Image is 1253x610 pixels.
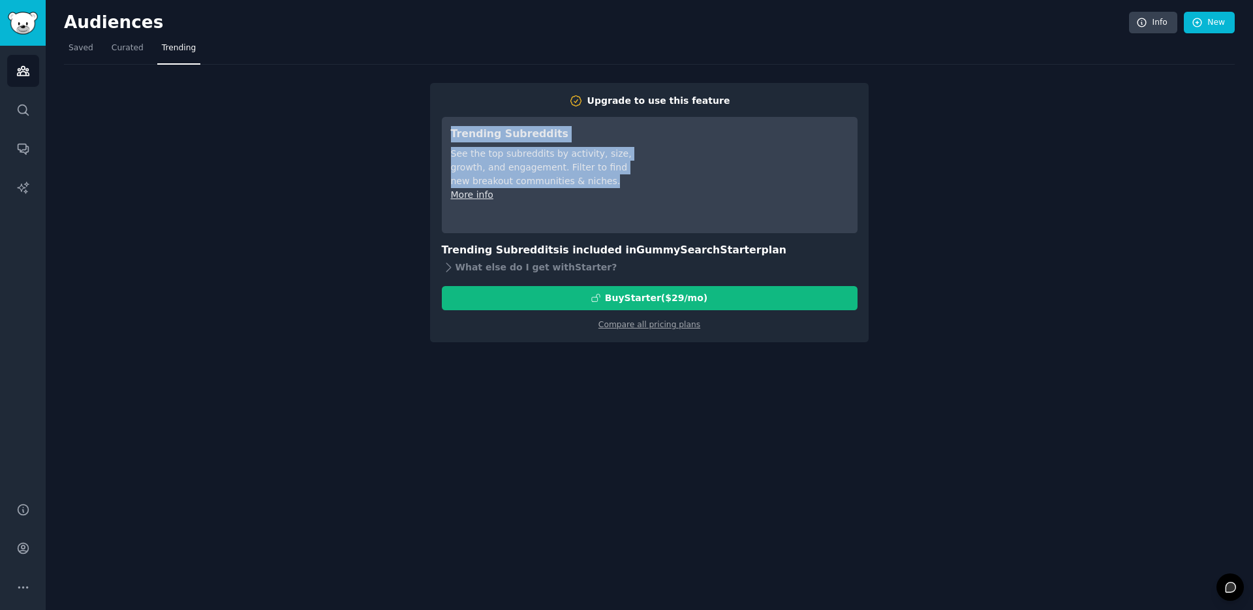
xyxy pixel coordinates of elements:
[107,38,148,65] a: Curated
[112,42,144,54] span: Curated
[636,244,761,256] span: GummySearch Starter
[442,259,858,277] div: What else do I get with Starter ?
[442,242,858,259] h3: Trending Subreddits is included in plan
[598,320,700,329] a: Compare all pricing plans
[64,12,1129,33] h2: Audiences
[157,38,200,65] a: Trending
[451,189,493,200] a: More info
[69,42,93,54] span: Saved
[1129,12,1177,34] a: Info
[451,147,634,188] div: See the top subreddits by activity, size, growth, and engagement. Filter to find new breakout com...
[451,126,634,142] h3: Trending Subreddits
[605,291,707,305] div: Buy Starter ($ 29 /mo )
[64,38,98,65] a: Saved
[587,94,730,108] div: Upgrade to use this feature
[1184,12,1235,34] a: New
[442,286,858,310] button: BuyStarter($29/mo)
[8,12,38,35] img: GummySearch logo
[162,42,196,54] span: Trending
[653,126,848,224] iframe: YouTube video player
